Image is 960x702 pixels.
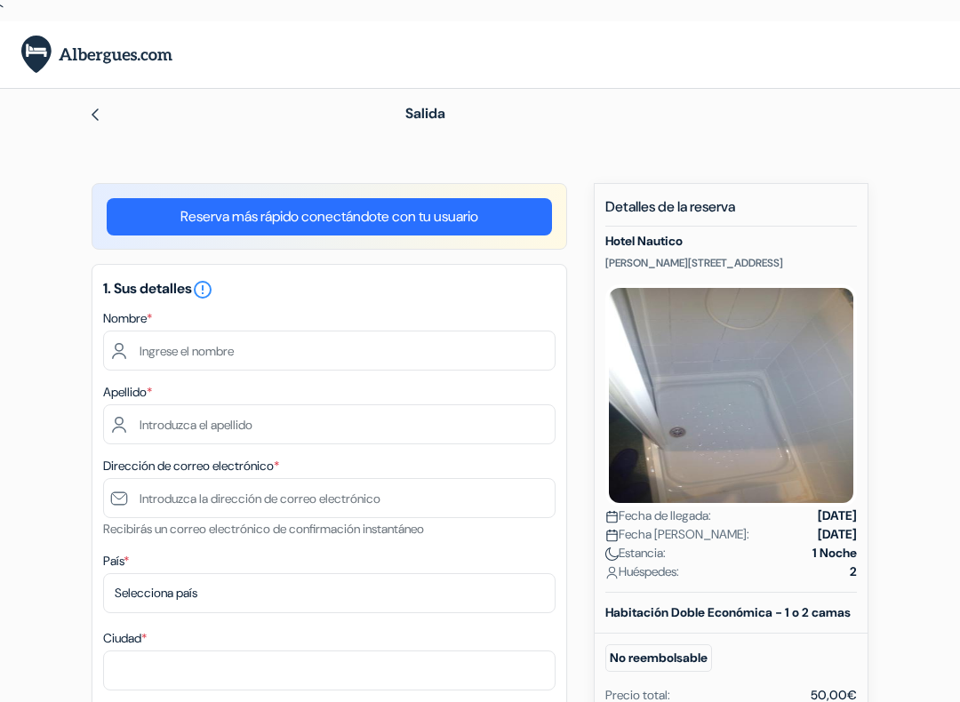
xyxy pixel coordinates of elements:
[192,279,213,300] i: error_outline
[605,256,857,270] p: [PERSON_NAME][STREET_ADDRESS]
[605,544,666,562] span: Estancia:
[21,36,172,74] img: Albergues.com
[88,108,102,122] img: left_arrow.svg
[103,309,152,328] label: Nombre
[605,507,711,525] span: Fecha de llegada:
[103,478,556,518] input: Introduzca la dirección de correo electrónico
[605,234,857,249] h5: Hotel Nautico
[103,383,152,402] label: Apellido
[103,404,556,444] input: Introduzca el apellido
[103,279,556,300] h5: 1. Sus detalles
[605,644,712,672] small: No reembolsable
[818,525,857,544] strong: [DATE]
[818,507,857,525] strong: [DATE]
[605,562,679,581] span: Huéspedes:
[405,104,445,123] span: Salida
[192,279,213,298] a: error_outline
[605,198,857,227] h5: Detalles de la reserva
[605,525,749,544] span: Fecha [PERSON_NAME]:
[103,457,279,475] label: Dirección de correo electrónico
[103,521,424,537] small: Recibirás un correo electrónico de confirmación instantáneo
[103,629,147,648] label: Ciudad
[103,552,129,570] label: País
[812,544,857,562] strong: 1 Noche
[605,566,619,579] img: user_icon.svg
[605,604,851,620] b: Habitación Doble Económica - 1 o 2 camas
[605,529,619,542] img: calendar.svg
[850,562,857,581] strong: 2
[103,331,556,371] input: Ingrese el nombre
[605,510,619,523] img: calendar.svg
[107,198,552,235] a: Reserva más rápido conectándote con tu usuario
[605,547,619,561] img: moon.svg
